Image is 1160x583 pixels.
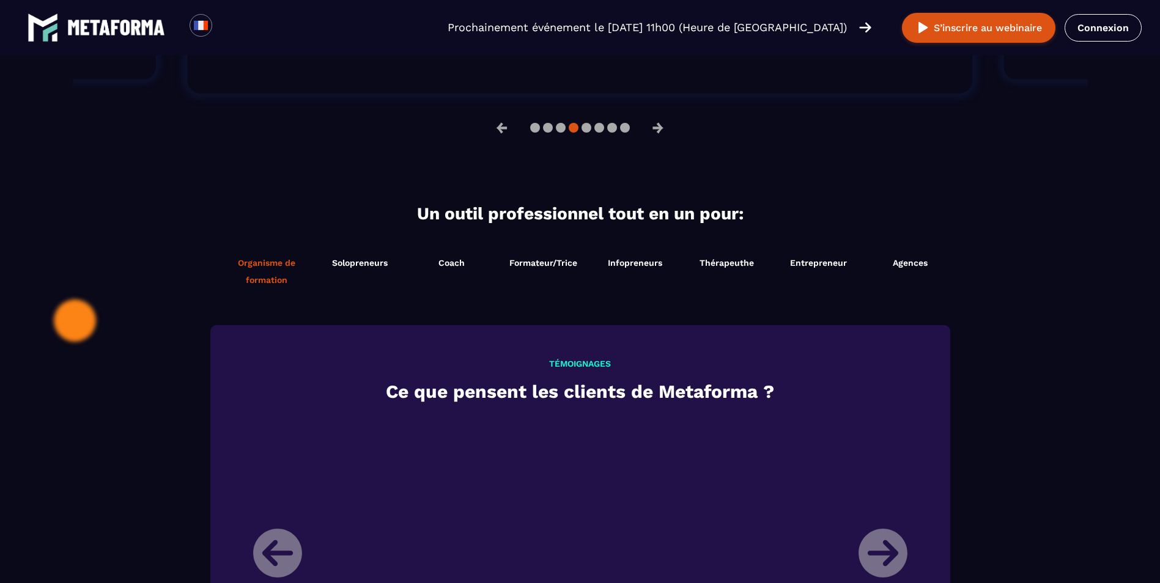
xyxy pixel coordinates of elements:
span: Organisme de formation [223,254,311,288]
img: logo [28,12,58,43]
span: Coach [438,258,465,268]
a: Connexion [1065,14,1142,42]
img: arrow-right [859,21,871,34]
button: S’inscrire au webinaire [902,13,1055,43]
span: Solopreneurs [332,258,388,268]
span: Agences [893,258,928,268]
p: Prochainement événement le [DATE] 11h00 (Heure de [GEOGRAPHIC_DATA]) [448,19,847,36]
span: Infopreneurs [608,258,662,268]
h2: Un outil professionnel tout en un pour: [213,204,947,224]
div: Search for option [212,14,242,41]
img: logo [67,20,165,35]
img: fr [193,18,209,33]
input: Search for option [223,20,232,35]
span: Entrepreneur [790,258,847,268]
h3: TÉMOIGNAGES [244,359,917,369]
h2: Ce que pensent les clients de Metaforma ? [244,378,917,405]
span: Thérapeuthe [700,258,754,268]
button: ← [486,113,518,142]
button: → [642,113,674,142]
img: play [915,20,931,35]
span: Formateur/Trice [509,258,577,268]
